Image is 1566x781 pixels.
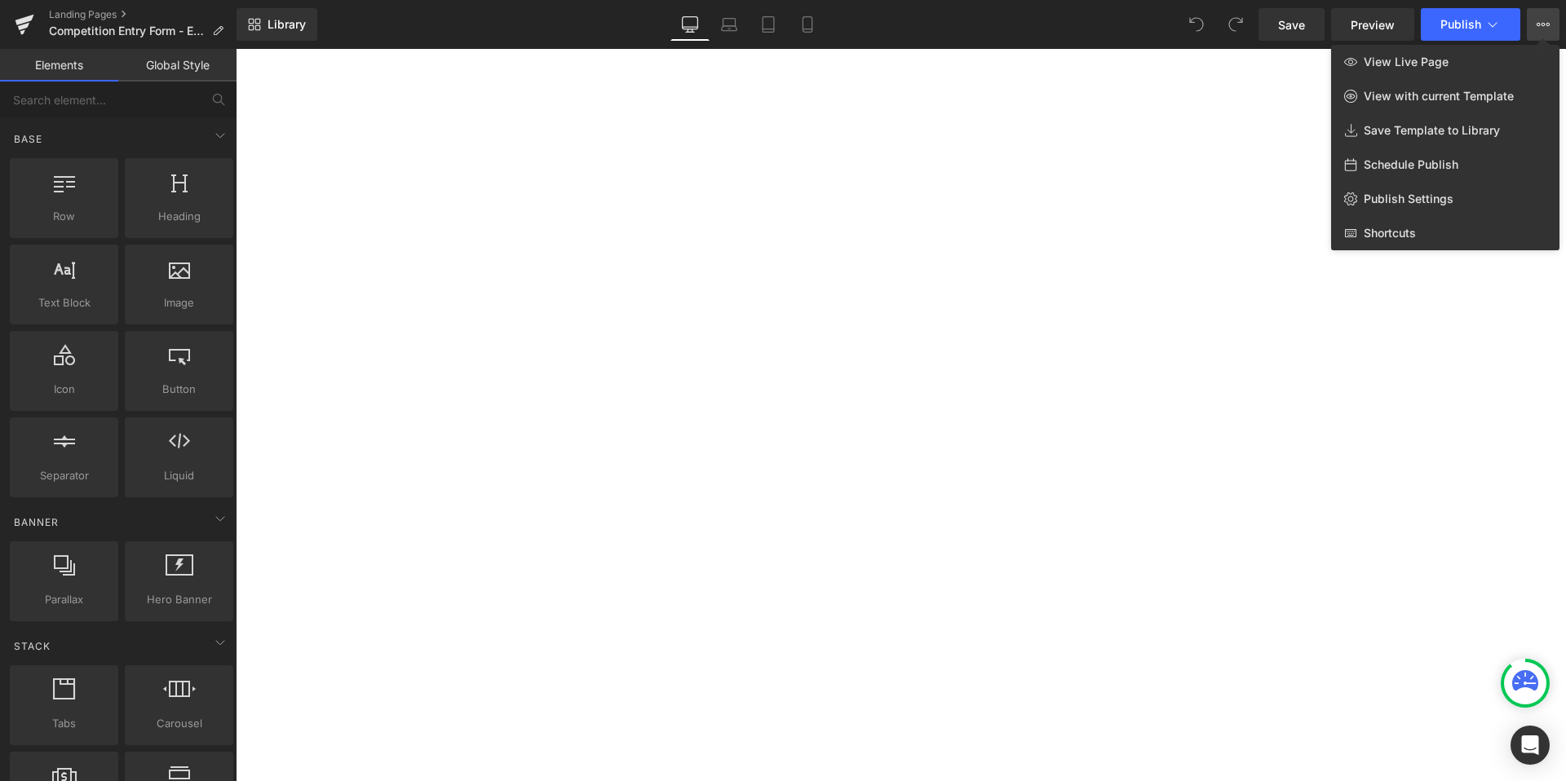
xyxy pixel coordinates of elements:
a: Mobile [788,8,827,41]
span: Banner [12,514,60,530]
a: Laptop [710,8,749,41]
a: Landing Pages [49,8,237,21]
span: Parallax [15,591,113,608]
span: View Live Page [1364,55,1449,69]
button: Redo [1219,8,1252,41]
span: Carousel [130,715,228,732]
span: Preview [1351,16,1395,33]
a: Preview [1331,8,1414,41]
span: Publish [1440,18,1481,31]
div: Open Intercom Messenger [1511,726,1550,765]
span: Base [12,131,44,147]
a: Global Style [118,49,237,82]
span: Publish Settings [1364,192,1453,206]
span: Competition Entry Form - Equine [49,24,206,38]
span: Stack [12,638,52,654]
span: Library [268,17,306,32]
span: Icon [15,381,113,398]
span: Image [130,294,228,311]
span: Row [15,208,113,225]
span: Heading [130,208,228,225]
span: Tabs [15,715,113,732]
span: Schedule Publish [1364,157,1458,172]
span: View with current Template [1364,89,1514,104]
a: Desktop [670,8,710,41]
button: Publish [1421,8,1520,41]
span: Button [130,381,228,398]
span: Liquid [130,467,228,484]
span: Hero Banner [130,591,228,608]
span: Separator [15,467,113,484]
span: Save [1278,16,1305,33]
span: Save Template to Library [1364,123,1500,138]
span: Shortcuts [1364,226,1416,240]
a: Tablet [749,8,788,41]
button: Undo [1180,8,1213,41]
span: Text Block [15,294,113,311]
a: New Library [237,8,317,41]
button: View Live PageView with current TemplateSave Template to LibrarySchedule PublishPublish SettingsS... [1527,8,1559,41]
